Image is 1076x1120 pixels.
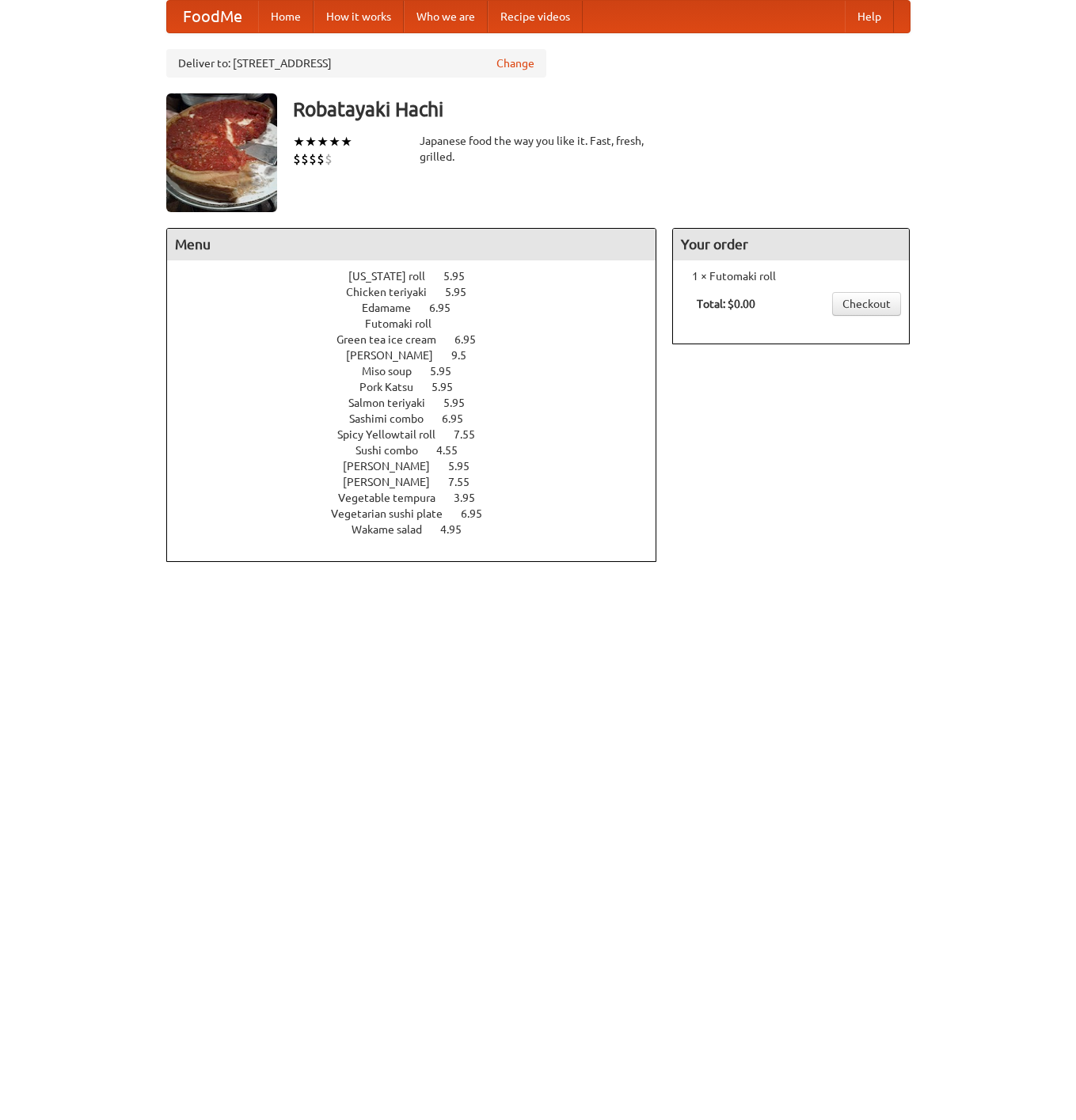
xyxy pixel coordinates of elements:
[440,523,477,536] span: 4.95
[348,270,441,283] span: [US_STATE] roll
[442,412,479,425] span: 6.95
[343,460,499,473] a: [PERSON_NAME] 5.95
[293,150,301,168] li: $
[338,492,451,504] span: Vegetable tempura
[362,302,480,314] a: Edamame 6.95
[365,317,447,330] span: Futomaki roll
[331,507,511,520] a: Vegetarian sushi plate 6.95
[336,333,505,346] a: Green tea ice cream 6.95
[346,349,496,362] a: [PERSON_NAME] 9.5
[317,150,325,168] li: $
[362,365,481,378] a: Miso soup 5.95
[305,133,317,150] li: ★
[845,1,894,32] a: Help
[359,381,429,393] span: Pork Katsu
[451,349,482,362] span: 9.5
[832,292,901,316] a: Checkout
[355,444,434,457] span: Sushi combo
[362,302,427,314] span: Edamame
[488,1,583,32] a: Recipe videos
[343,476,446,488] span: [PERSON_NAME]
[337,428,451,441] span: Spicy Yellowtail roll
[436,444,473,457] span: 4.55
[430,365,467,378] span: 5.95
[432,381,469,393] span: 5.95
[404,1,488,32] a: Who we are
[355,444,487,457] a: Sushi combo 4.55
[349,412,492,425] a: Sashimi combo 6.95
[166,93,277,212] img: angular.jpg
[429,302,466,314] span: 6.95
[340,133,352,150] li: ★
[420,133,657,165] div: Japanese food the way you like it. Fast, fresh, grilled.
[343,460,446,473] span: [PERSON_NAME]
[329,133,340,150] li: ★
[443,270,481,283] span: 5.95
[443,397,481,409] span: 5.95
[348,397,441,409] span: Salmon teriyaki
[448,476,485,488] span: 7.55
[496,55,534,71] a: Change
[309,150,317,168] li: $
[348,397,494,409] a: Salmon teriyaki 5.95
[293,93,911,125] h3: Robatayaki Hachi
[454,333,492,346] span: 6.95
[293,133,305,150] li: ★
[343,476,499,488] a: [PERSON_NAME] 7.55
[167,1,258,32] a: FoodMe
[325,150,333,168] li: $
[346,286,496,298] a: Chicken teriyaki 5.95
[697,298,755,310] b: Total: $0.00
[362,365,428,378] span: Miso soup
[352,523,438,536] span: Wakame salad
[359,381,482,393] a: Pork Katsu 5.95
[346,286,443,298] span: Chicken teriyaki
[365,317,477,330] a: Futomaki roll
[673,229,909,260] h4: Your order
[301,150,309,168] li: $
[352,523,491,536] a: Wakame salad 4.95
[258,1,314,32] a: Home
[454,428,491,441] span: 7.55
[167,229,656,260] h4: Menu
[461,507,498,520] span: 6.95
[336,333,452,346] span: Green tea ice cream
[337,428,504,441] a: Spicy Yellowtail roll 7.55
[317,133,329,150] li: ★
[331,507,458,520] span: Vegetarian sushi plate
[314,1,404,32] a: How it works
[454,492,491,504] span: 3.95
[681,268,901,284] li: 1 × Futomaki roll
[166,49,546,78] div: Deliver to: [STREET_ADDRESS]
[346,349,449,362] span: [PERSON_NAME]
[348,270,494,283] a: [US_STATE] roll 5.95
[338,492,504,504] a: Vegetable tempura 3.95
[448,460,485,473] span: 5.95
[349,412,439,425] span: Sashimi combo
[445,286,482,298] span: 5.95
